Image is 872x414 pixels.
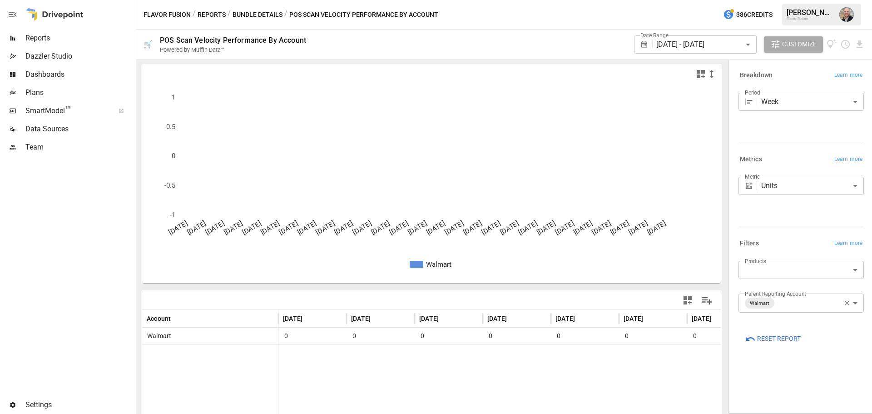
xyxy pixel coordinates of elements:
[388,219,410,236] text: [DATE]
[462,219,484,236] text: [DATE]
[854,39,865,50] button: Download report
[840,39,851,50] button: Schedule report
[640,31,669,39] label: Date Range
[656,35,756,54] div: [DATE] - [DATE]
[166,123,175,131] text: 0.5
[283,328,342,344] span: 0
[834,239,862,248] span: Learn more
[142,83,714,283] svg: A chart.
[25,87,134,98] span: Plans
[204,219,226,236] text: [DATE]
[25,105,109,116] span: SmartModel
[172,152,175,160] text: 0
[351,314,371,323] span: [DATE]
[745,89,760,96] label: Period
[692,314,711,323] span: [DATE]
[25,399,134,410] span: Settings
[827,36,837,53] button: View documentation
[740,155,762,165] h6: Metrics
[144,9,191,20] button: Flavor Fusion
[761,177,864,195] div: Units
[25,142,134,153] span: Team
[745,257,766,265] label: Products
[782,39,817,50] span: Customize
[198,9,226,20] button: Reports
[487,314,507,323] span: [DATE]
[241,219,263,236] text: [DATE]
[160,46,224,53] div: Powered by Muffin Data™
[740,239,759,249] h6: Filters
[193,9,196,20] div: /
[480,219,502,236] text: [DATE]
[170,211,175,219] text: -1
[303,312,316,325] button: Sort
[144,328,171,344] span: Walmart
[147,314,171,323] span: Account
[761,93,864,111] div: Week
[160,36,306,45] div: POS Scan Velocity Performance By Account
[517,219,539,236] text: [DATE]
[172,93,175,101] text: 1
[712,312,725,325] button: Sort
[228,9,231,20] div: /
[624,314,643,323] span: [DATE]
[834,2,859,27] button: Dustin Jacobson
[745,173,760,180] label: Metric
[738,331,807,347] button: Reset Report
[65,104,71,115] span: ™
[25,33,134,44] span: Reports
[697,290,717,311] button: Manage Columns
[627,219,649,236] text: [DATE]
[25,69,134,80] span: Dashboards
[425,219,447,236] text: [DATE]
[764,36,823,53] button: Customize
[172,312,184,325] button: Sort
[554,219,575,236] text: [DATE]
[692,328,751,344] span: 0
[351,328,410,344] span: 0
[370,219,391,236] text: [DATE]
[284,9,287,20] div: /
[164,181,175,190] text: -0.5
[834,155,862,164] span: Learn more
[333,219,355,236] text: [DATE]
[646,219,668,236] text: [DATE]
[277,219,299,236] text: [DATE]
[283,314,302,323] span: [DATE]
[787,17,834,21] div: Flavor Fusion
[296,219,318,236] text: [DATE]
[609,219,631,236] text: [DATE]
[839,7,854,22] img: Dustin Jacobson
[223,219,244,236] text: [DATE]
[440,312,452,325] button: Sort
[25,124,134,135] span: Data Sources
[572,219,594,236] text: [DATE]
[167,219,189,236] text: [DATE]
[508,312,520,325] button: Sort
[745,290,806,298] label: Parent Reporting Account
[443,219,465,236] text: [DATE]
[644,312,657,325] button: Sort
[487,328,546,344] span: 0
[736,9,773,20] span: 386 Credits
[314,219,336,236] text: [DATE]
[555,314,575,323] span: [DATE]
[233,9,282,20] button: Bundle Details
[499,219,520,236] text: [DATE]
[419,314,439,323] span: [DATE]
[372,312,384,325] button: Sort
[144,40,153,49] div: 🛒
[419,328,478,344] span: 0
[624,328,683,344] span: 0
[25,51,134,62] span: Dazzler Studio
[719,6,776,23] button: 386Credits
[535,219,557,236] text: [DATE]
[426,260,451,269] text: Walmart
[757,333,801,344] span: Reset Report
[746,298,773,309] span: Walmart
[351,219,373,236] text: [DATE]
[259,219,281,236] text: [DATE]
[740,70,773,80] h6: Breakdown
[590,219,612,236] text: [DATE]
